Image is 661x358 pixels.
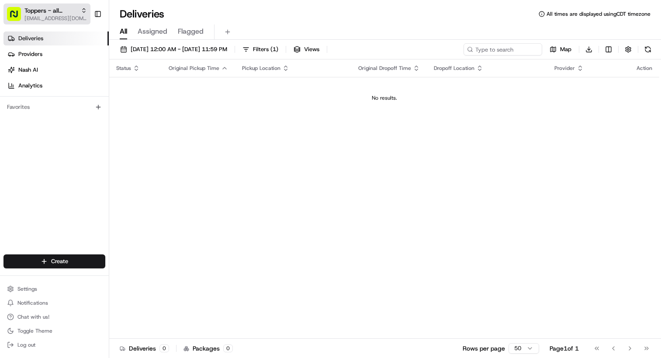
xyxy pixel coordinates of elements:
span: All [120,26,127,37]
span: Log out [17,341,35,348]
span: Filters [253,45,278,53]
span: Pylon [87,217,106,223]
img: 1736555255976-a54dd68f-1ca7-489b-9aae-adbdc363a1c4 [9,83,24,99]
div: 📗 [9,196,16,203]
span: [PERSON_NAME] [27,159,71,166]
img: 1736555255976-a54dd68f-1ca7-489b-9aae-adbdc363a1c4 [17,160,24,167]
span: Original Pickup Time [169,65,219,72]
input: Clear [23,56,144,66]
span: ( 1 ) [270,45,278,53]
div: No results. [113,94,656,101]
span: Knowledge Base [17,195,67,204]
span: [DATE] [77,136,95,143]
span: • [73,159,76,166]
a: Powered byPylon [62,216,106,223]
button: Start new chat [149,86,159,97]
span: Map [560,45,571,53]
button: Chat with us! [3,311,105,323]
button: Toppers - all locations [24,6,77,15]
div: Action [637,65,652,72]
div: Start new chat [39,83,143,92]
span: Views [304,45,319,53]
img: Angelique Valdez [9,151,23,165]
span: All times are displayed using CDT timezone [547,10,651,17]
button: Toppers - all locations[EMAIL_ADDRESS][DOMAIN_NAME] [3,3,90,24]
span: Notifications [17,299,48,306]
img: 8571987876998_91fb9ceb93ad5c398215_72.jpg [18,83,34,99]
a: Analytics [3,79,109,93]
button: Log out [3,339,105,351]
span: Create [51,257,68,265]
input: Type to search [464,43,542,56]
p: Rows per page [463,344,505,353]
span: API Documentation [83,195,140,204]
div: We're available if you need us! [39,92,120,99]
span: Pickup Location [242,65,280,72]
span: [DATE] 12:00 AM - [DATE] 11:59 PM [131,45,227,53]
a: Deliveries [3,31,109,45]
a: 📗Knowledge Base [5,192,70,208]
p: Welcome 👋 [9,35,159,49]
div: 0 [159,344,169,352]
div: Favorites [3,100,105,114]
div: Past conversations [9,114,59,121]
div: Packages [183,344,233,353]
span: Original Dropoff Time [358,65,411,72]
span: [PERSON_NAME] [27,136,71,143]
button: Settings [3,283,105,295]
span: • [73,136,76,143]
div: Deliveries [120,344,169,353]
span: Deliveries [18,35,43,42]
a: 💻API Documentation [70,192,144,208]
a: Nash AI [3,63,109,77]
span: Status [116,65,131,72]
img: Aaron Edelman [9,127,23,141]
span: Chat with us! [17,313,49,320]
h1: Deliveries [120,7,164,21]
span: Settings [17,285,37,292]
span: Providers [18,50,42,58]
button: Views [290,43,323,56]
button: Notifications [3,297,105,309]
span: Flagged [178,26,204,37]
span: [DATE] [77,159,95,166]
button: Toggle Theme [3,325,105,337]
button: [DATE] 12:00 AM - [DATE] 11:59 PM [116,43,231,56]
div: 💻 [74,196,81,203]
span: Provider [554,65,575,72]
button: [EMAIL_ADDRESS][DOMAIN_NAME] [24,15,87,22]
span: Toggle Theme [17,327,52,334]
span: Assigned [138,26,167,37]
span: Dropoff Location [434,65,474,72]
span: Nash AI [18,66,38,74]
img: Nash [9,9,26,26]
div: 0 [223,344,233,352]
a: Providers [3,47,109,61]
button: Create [3,254,105,268]
button: Map [546,43,575,56]
button: See all [135,112,159,122]
span: Analytics [18,82,42,90]
button: Filters(1) [239,43,282,56]
button: Refresh [642,43,654,56]
div: Page 1 of 1 [550,344,579,353]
